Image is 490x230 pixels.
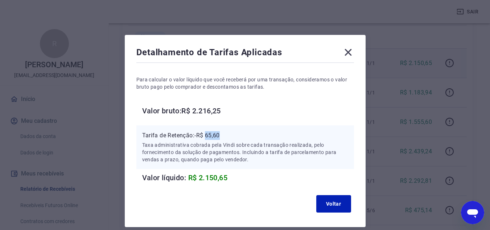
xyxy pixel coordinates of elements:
[142,172,354,183] h6: Valor líquido:
[142,141,348,163] p: Taxa administrativa cobrada pela Vindi sobre cada transação realizada, pelo fornecimento da soluç...
[142,131,348,140] p: Tarifa de Retenção: -R$ 65,60
[136,76,354,90] p: Para calcular o valor líquido que você receberá por uma transação, consideramos o valor bruto pag...
[136,47,354,61] div: Detalhamento de Tarifas Aplicadas
[188,173,227,182] span: R$ 2.150,65
[142,105,354,117] h6: Valor bruto: R$ 2.216,25
[316,195,351,213] button: Voltar
[461,201,484,224] iframe: Botão para abrir a janela de mensagens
